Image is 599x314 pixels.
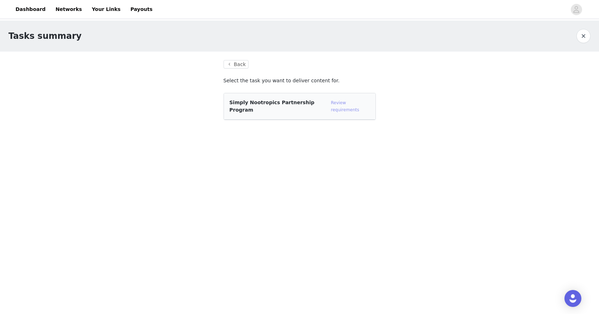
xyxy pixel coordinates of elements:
[126,1,157,17] a: Payouts
[331,100,359,112] a: Review requirements
[8,30,81,42] h1: Tasks summary
[224,77,376,84] p: Select the task you want to deliver content for.
[11,1,50,17] a: Dashboard
[224,60,249,69] button: Back
[564,290,581,307] div: Open Intercom Messenger
[87,1,125,17] a: Your Links
[573,4,580,15] div: avatar
[230,100,314,113] span: Simply Nootropics Partnership Program
[51,1,86,17] a: Networks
